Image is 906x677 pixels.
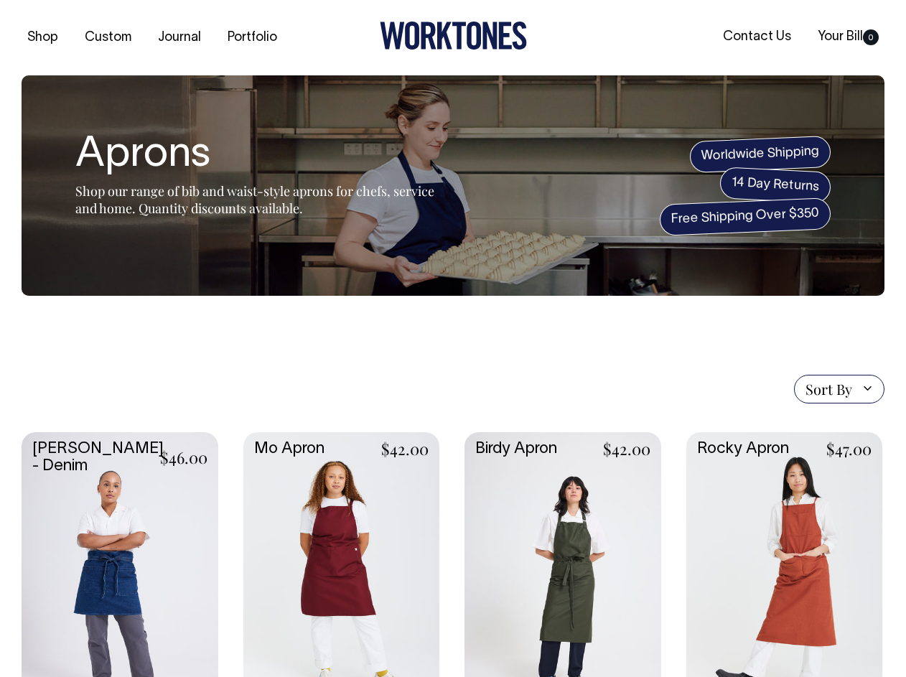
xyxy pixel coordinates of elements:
[689,135,831,172] span: Worldwide Shipping
[717,25,797,49] a: Contact Us
[805,380,852,398] span: Sort By
[22,26,64,50] a: Shop
[152,26,207,50] a: Journal
[812,25,884,49] a: Your Bill0
[79,26,137,50] a: Custom
[75,133,434,179] h1: Aprons
[719,167,831,204] span: 14 Day Returns
[75,182,434,217] span: Shop our range of bib and waist-style aprons for chefs, service and home. Quantity discounts avai...
[863,29,879,45] span: 0
[222,26,283,50] a: Portfolio
[659,197,831,236] span: Free Shipping Over $350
